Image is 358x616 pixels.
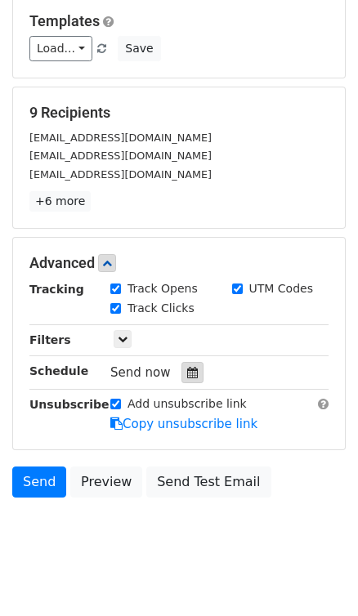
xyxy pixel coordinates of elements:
[29,12,100,29] a: Templates
[276,538,358,616] div: 聊天小组件
[29,104,329,122] h5: 9 Recipients
[276,538,358,616] iframe: Chat Widget
[146,466,271,498] a: Send Test Email
[70,466,142,498] a: Preview
[110,365,171,380] span: Send now
[110,417,257,431] a: Copy unsubscribe link
[128,300,195,317] label: Track Clicks
[29,333,71,346] strong: Filters
[29,191,91,212] a: +6 more
[128,280,198,297] label: Track Opens
[29,364,88,377] strong: Schedule
[249,280,313,297] label: UTM Codes
[29,150,212,162] small: [EMAIL_ADDRESS][DOMAIN_NAME]
[118,36,160,61] button: Save
[29,254,329,272] h5: Advanced
[29,398,110,411] strong: Unsubscribe
[29,283,84,296] strong: Tracking
[29,36,92,61] a: Load...
[29,132,212,144] small: [EMAIL_ADDRESS][DOMAIN_NAME]
[29,168,212,181] small: [EMAIL_ADDRESS][DOMAIN_NAME]
[128,395,247,413] label: Add unsubscribe link
[12,466,66,498] a: Send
